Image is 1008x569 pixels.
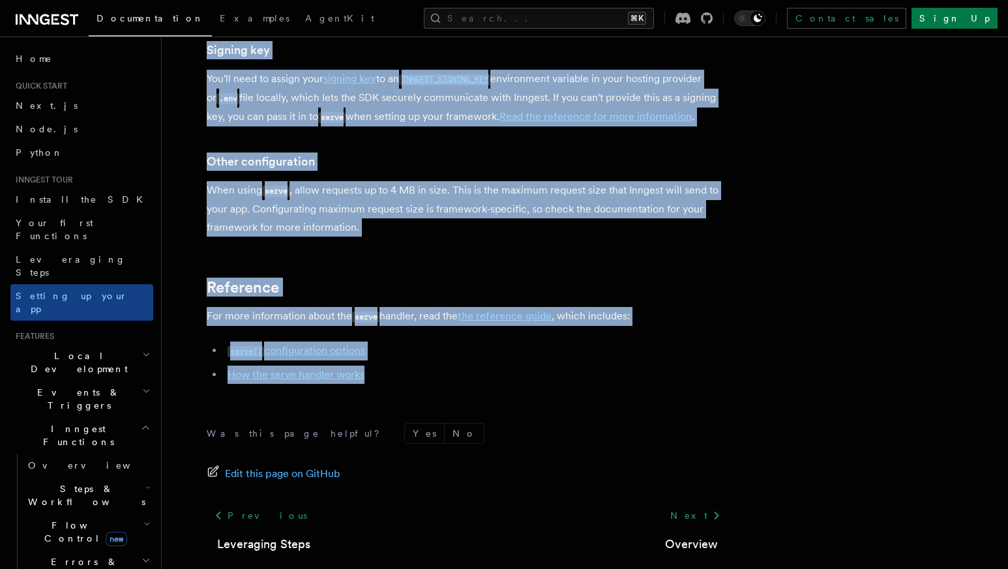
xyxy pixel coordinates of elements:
[318,112,346,123] code: serve
[10,188,153,211] a: Install the SDK
[10,349,142,375] span: Local Development
[28,460,162,471] span: Overview
[399,72,490,85] a: INNGEST_SIGNING_KEY
[10,422,141,448] span: Inngest Functions
[10,344,153,381] button: Local Development
[207,181,728,237] p: When using , allow requests up to 4 MB in size. This is the maximum request size that Inngest wil...
[912,8,998,29] a: Sign Up
[352,312,379,323] code: serve
[228,368,364,381] a: How the serve handler works
[225,465,340,483] span: Edit this page on GitHub
[10,47,153,70] a: Home
[10,248,153,284] a: Leveraging Steps
[10,141,153,164] a: Python
[628,12,646,25] kbd: ⌘K
[662,504,728,527] a: Next
[445,424,484,443] button: No
[16,254,126,278] span: Leveraging Steps
[207,70,728,126] p: You'll need to assign your to an environment variable in your hosting provider or file locally, w...
[10,284,153,321] a: Setting up your app
[207,41,270,59] a: Signing key
[10,331,54,342] span: Features
[16,100,78,111] span: Next.js
[10,211,153,248] a: Your first Functions
[23,454,153,477] a: Overview
[228,344,365,357] a: serve()configuration options
[399,74,490,85] code: INNGEST_SIGNING_KEY
[216,93,239,104] code: .env
[297,4,382,35] a: AgentKit
[23,482,145,508] span: Steps & Workflows
[16,218,93,241] span: Your first Functions
[10,175,73,185] span: Inngest tour
[734,10,765,26] button: Toggle dark mode
[10,386,142,412] span: Events & Triggers
[10,94,153,117] a: Next.js
[499,110,692,123] a: Read the reference for more information
[207,153,315,171] a: Other configuration
[323,72,376,85] a: signing key
[207,504,314,527] a: Previous
[16,52,52,65] span: Home
[23,519,143,545] span: Flow Control
[305,13,374,23] span: AgentKit
[10,417,153,454] button: Inngest Functions
[106,532,127,546] span: new
[10,81,67,91] span: Quick start
[207,278,279,297] a: Reference
[16,291,128,314] span: Setting up your app
[16,147,63,158] span: Python
[405,424,444,443] button: Yes
[207,427,389,440] p: Was this page helpful?
[228,346,264,357] code: serve()
[10,381,153,417] button: Events & Triggers
[89,4,212,36] a: Documentation
[458,310,552,322] a: the reference guide
[787,8,906,29] a: Contact sales
[16,194,151,205] span: Install the SDK
[217,535,310,553] a: Leveraging Steps
[424,8,654,29] button: Search...⌘K
[262,186,289,197] code: serve
[207,307,728,326] p: For more information about the handler, read the , which includes:
[23,477,153,514] button: Steps & Workflows
[665,535,718,553] a: Overview
[10,117,153,141] a: Node.js
[212,4,297,35] a: Examples
[220,13,289,23] span: Examples
[96,13,204,23] span: Documentation
[207,465,340,483] a: Edit this page on GitHub
[23,514,153,550] button: Flow Controlnew
[16,124,78,134] span: Node.js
